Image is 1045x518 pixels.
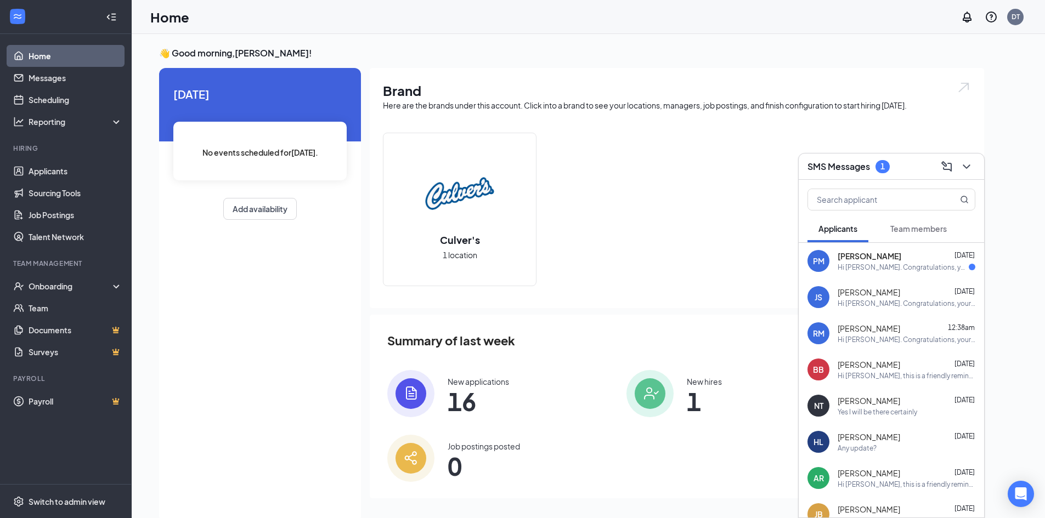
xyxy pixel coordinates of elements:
div: Hi [PERSON_NAME], this is a friendly reminder. Please select a meeting time slot for your Crew Me... [838,371,975,380]
div: Hi [PERSON_NAME], this is a friendly reminder. Please select a meeting time slot for your Crew Me... [838,480,975,489]
a: Job Postings [29,204,122,226]
h2: Culver's [429,233,491,247]
svg: MagnifyingGlass [960,195,969,204]
svg: ChevronDown [960,160,973,173]
span: [DATE] [954,468,975,476]
div: PM [813,255,824,266]
img: Culver's [425,158,495,229]
span: Summary of last week [387,331,515,350]
button: ChevronDown [958,158,975,175]
a: Team [29,297,122,319]
a: DocumentsCrown [29,319,122,341]
span: [PERSON_NAME] [838,323,900,334]
span: Applicants [818,224,857,234]
h1: Home [150,8,189,26]
span: [PERSON_NAME] [838,287,900,298]
img: icon [387,435,434,482]
div: New hires [687,376,722,387]
svg: Analysis [13,116,24,127]
div: Open Intercom Messenger [1008,481,1034,507]
div: Payroll [13,374,120,383]
h3: 👋 Good morning, [PERSON_NAME] ! [159,47,984,59]
div: JS [815,292,822,303]
span: 0 [448,456,520,476]
span: [DATE] [954,287,975,295]
img: icon [387,370,434,417]
a: Talent Network [29,226,122,248]
a: Scheduling [29,89,122,111]
span: [PERSON_NAME] [838,359,900,370]
div: HL [814,436,823,447]
span: [PERSON_NAME] [838,504,900,515]
span: [DATE] [954,251,975,259]
div: Reporting [29,116,123,127]
span: [PERSON_NAME] [838,468,900,479]
img: open.6027fd2a22e1237b5b06.svg [957,81,971,94]
span: [PERSON_NAME] [838,431,900,442]
div: Switch to admin view [29,496,105,507]
img: icon [626,370,674,417]
svg: ComposeMessage [940,160,953,173]
svg: UserCheck [13,281,24,292]
a: Applicants [29,160,122,182]
svg: WorkstreamLogo [12,11,23,22]
span: [DATE] [173,86,347,103]
div: Hi [PERSON_NAME]. Congratulations, your meeting with [PERSON_NAME] for Crew Member at [PERSON_NAM... [838,299,975,308]
button: Add availability [223,198,297,220]
svg: Collapse [106,12,117,22]
h1: Brand [383,81,971,100]
span: [DATE] [954,432,975,440]
div: Hi [PERSON_NAME]. Congratulations, your meeting with [PERSON_NAME] for Crew Member at [PERSON_NAM... [838,263,969,272]
svg: QuestionInfo [985,10,998,24]
div: Hiring [13,144,120,153]
a: Home [29,45,122,67]
div: Yes I will be there certainly [838,407,917,417]
a: Sourcing Tools [29,182,122,204]
span: [DATE] [954,504,975,513]
button: ComposeMessage [938,158,956,175]
div: Hi [PERSON_NAME]. Congratulations, your meeting with [PERSON_NAME] for Crew Member at [PERSON_NAM... [838,335,975,344]
span: No events scheduled for [DATE] . [202,146,318,158]
span: [PERSON_NAME] [838,395,900,406]
div: Team Management [13,259,120,268]
h3: SMS Messages [807,161,870,173]
div: RM [813,328,824,339]
div: AR [814,473,824,483]
span: 1 location [443,249,477,261]
span: Team members [890,224,947,234]
svg: Notifications [961,10,974,24]
a: SurveysCrown [29,341,122,363]
div: 1 [880,162,885,171]
span: [PERSON_NAME] [838,251,901,261]
div: Onboarding [29,281,113,292]
div: Job postings posted [448,441,520,452]
span: 16 [448,391,509,411]
input: Search applicant [808,189,938,210]
span: [DATE] [954,360,975,368]
a: Messages [29,67,122,89]
svg: Settings [13,496,24,507]
div: New applications [448,376,509,387]
span: [DATE] [954,396,975,404]
div: Any update? [838,443,877,453]
div: BB [813,364,824,375]
span: 1 [687,391,722,411]
span: 12:38am [948,323,975,332]
div: DT [1012,12,1020,21]
div: NT [814,400,823,411]
div: Here are the brands under this account. Click into a brand to see your locations, managers, job p... [383,100,971,111]
a: PayrollCrown [29,390,122,412]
